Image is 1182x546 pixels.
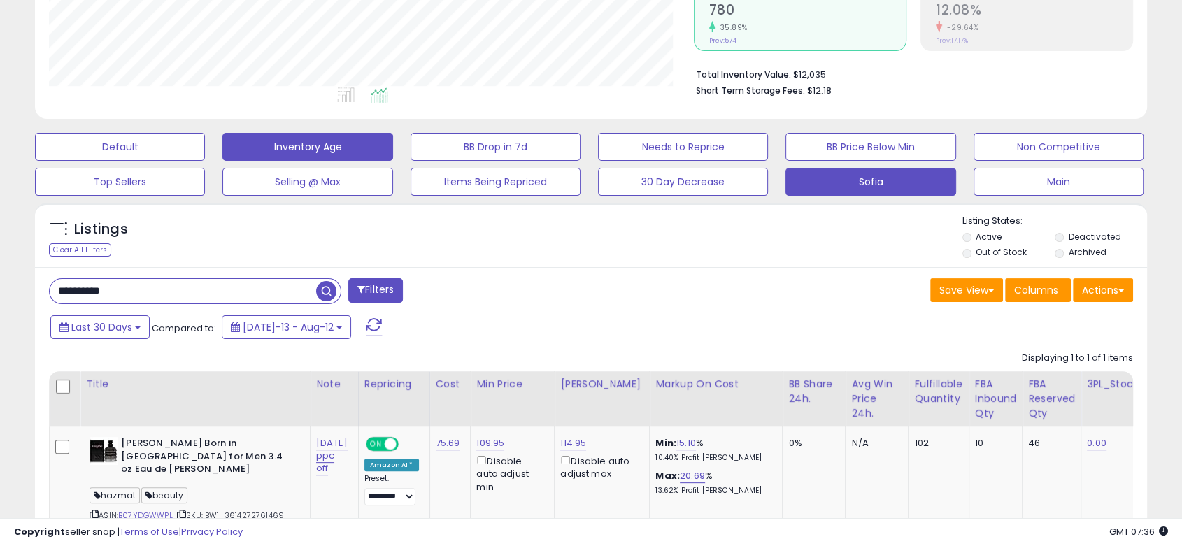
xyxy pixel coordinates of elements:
[696,65,1123,82] li: $12,035
[560,436,586,450] a: 114.95
[1087,436,1106,450] a: 0.00
[655,469,680,482] b: Max:
[222,168,392,196] button: Selling @ Max
[655,470,771,496] div: %
[152,322,216,335] span: Compared to:
[118,510,173,522] a: B07YDGWWPL
[181,525,243,538] a: Privacy Policy
[364,474,419,505] div: Preset:
[476,436,504,450] a: 109.95
[14,525,65,538] strong: Copyright
[121,437,291,480] b: [PERSON_NAME] Born in [GEOGRAPHIC_DATA] for Men 3.4 oz Eau de [PERSON_NAME]
[851,377,902,421] div: Avg Win Price 24h.
[680,469,705,483] a: 20.69
[598,133,768,161] button: Needs to Reprice
[86,377,304,391] div: Title
[476,453,543,494] div: Disable auto adjust min
[560,453,639,480] div: Disable auto adjust max
[655,436,676,450] b: Min:
[411,168,581,196] button: Items Being Repriced
[650,371,783,426] th: The percentage added to the cost of goods (COGS) that forms the calculator for Min & Max prices.
[397,438,419,450] span: OFF
[936,2,1132,21] h2: 12.08%
[1069,231,1121,243] label: Deactivated
[655,437,771,463] div: %
[90,437,118,465] img: 415dzHwKuTL._SL40_.jpg
[851,437,897,450] div: N/A
[676,436,696,450] a: 15.10
[976,231,1002,243] label: Active
[655,377,776,391] div: Markup on Cost
[1109,525,1168,538] span: 2025-09-12 07:36 GMT
[974,133,1144,161] button: Non Competitive
[788,377,839,406] div: BB Share 24h.
[364,459,419,471] div: Amazon AI *
[560,377,643,391] div: [PERSON_NAME]
[1073,278,1133,302] button: Actions
[71,320,132,334] span: Last 30 Days
[807,84,832,97] span: $12.18
[1005,278,1071,302] button: Columns
[976,246,1027,258] label: Out of Stock
[436,377,465,391] div: Cost
[175,510,284,521] span: | SKU: BW1_3614272761469
[1028,377,1075,421] div: FBA Reserved Qty
[696,85,805,96] b: Short Term Storage Fees:
[35,133,205,161] button: Default
[914,437,957,450] div: 102
[974,168,1144,196] button: Main
[49,243,111,257] div: Clear All Filters
[411,133,581,161] button: BB Drop in 7d
[243,320,334,334] span: [DATE]-13 - Aug-12
[788,437,834,450] div: 0%
[975,437,1012,450] div: 10
[364,377,424,391] div: Repricing
[930,278,1003,302] button: Save View
[598,168,768,196] button: 30 Day Decrease
[709,36,736,45] small: Prev: 574
[962,215,1147,228] p: Listing States:
[785,133,955,161] button: BB Price Below Min
[436,436,460,450] a: 75.69
[1081,371,1148,426] th: CSV column name: cust_attr_3_3PL_Stock
[141,487,187,503] span: beauty
[914,377,962,406] div: Fulfillable Quantity
[715,22,748,33] small: 35.89%
[14,526,243,539] div: seller snap | |
[785,168,955,196] button: Sofia
[316,436,348,475] a: [DATE] ppc off
[1014,283,1058,297] span: Columns
[316,377,353,391] div: Note
[120,525,179,538] a: Terms of Use
[35,168,205,196] button: Top Sellers
[655,486,771,496] p: 13.62% Profit [PERSON_NAME]
[222,133,392,161] button: Inventory Age
[975,377,1017,421] div: FBA inbound Qty
[50,315,150,339] button: Last 30 Days
[1028,437,1070,450] div: 46
[936,36,968,45] small: Prev: 17.17%
[1069,246,1106,258] label: Archived
[696,69,791,80] b: Total Inventory Value:
[367,438,385,450] span: ON
[74,220,128,239] h5: Listings
[222,315,351,339] button: [DATE]-13 - Aug-12
[709,2,906,21] h2: 780
[1022,352,1133,365] div: Displaying 1 to 1 of 1 items
[476,377,548,391] div: Min Price
[348,278,403,303] button: Filters
[655,453,771,463] p: 10.40% Profit [PERSON_NAME]
[942,22,979,33] small: -29.64%
[1087,377,1141,391] div: 3PL_Stock
[90,487,140,503] span: hazmat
